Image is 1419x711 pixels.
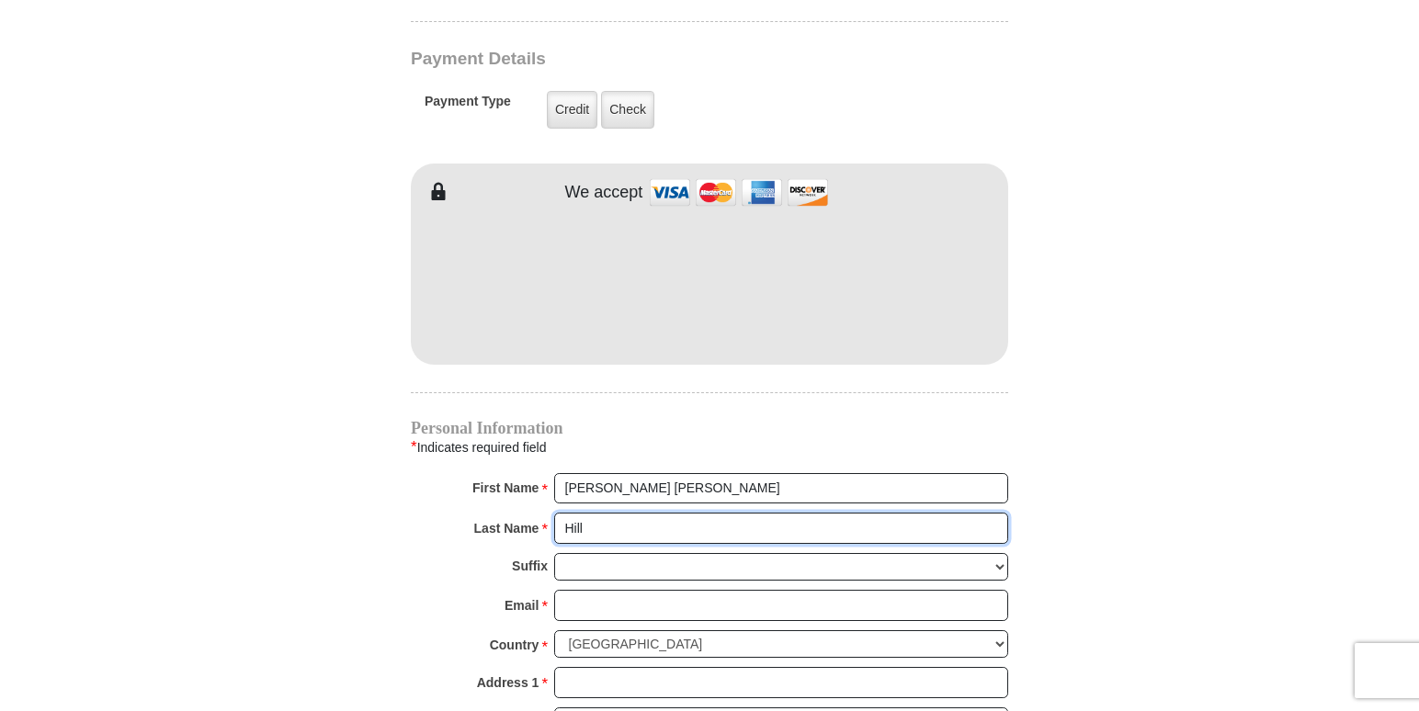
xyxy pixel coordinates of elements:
strong: First Name [472,475,539,501]
label: Check [601,91,654,129]
label: Credit [547,91,597,129]
img: credit cards accepted [647,173,831,212]
strong: Address 1 [477,670,539,695]
div: Indicates required field [411,435,1008,459]
strong: Country [490,632,539,658]
h3: Payment Details [411,49,880,70]
h5: Payment Type [425,94,511,118]
h4: We accept [565,183,643,203]
strong: Suffix [512,553,548,579]
h4: Personal Information [411,421,1008,435]
strong: Email [505,592,539,618]
strong: Last Name [474,515,539,541]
